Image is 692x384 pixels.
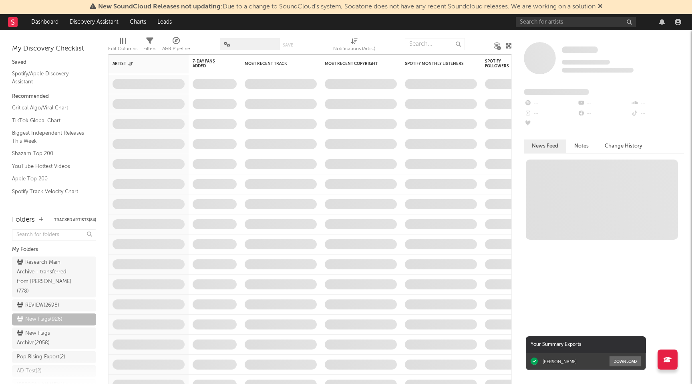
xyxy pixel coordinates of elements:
[12,229,96,241] input: Search for folders...
[526,336,646,353] div: Your Summary Exports
[12,215,35,225] div: Folders
[12,245,96,255] div: My Folders
[631,109,684,119] div: --
[12,174,88,183] a: Apple Top 200
[17,366,42,376] div: AD Test ( 2 )
[524,89,589,95] span: Fans Added by Platform
[543,359,577,364] div: [PERSON_NAME]
[12,162,88,171] a: YouTube Hottest Videos
[524,98,577,109] div: --
[524,139,566,153] button: News Feed
[12,351,96,363] a: Pop Rising Export(2)
[631,98,684,109] div: --
[12,365,96,377] a: AD Test(2)
[12,103,88,112] a: Critical Algo/Viral Chart
[12,92,96,101] div: Recommended
[12,200,88,208] a: Recommended For You
[152,14,177,30] a: Leads
[12,327,96,349] a: New Flags Archive(2058)
[108,34,137,57] div: Edit Columns
[577,98,630,109] div: --
[17,352,65,362] div: Pop Rising Export ( 2 )
[162,34,190,57] div: A&R Pipeline
[325,61,385,66] div: Most Recent Copyright
[598,4,603,10] span: Dismiss
[143,44,156,54] div: Filters
[17,301,59,310] div: REVIEW ( 2698 )
[64,14,124,30] a: Discovery Assistant
[124,14,152,30] a: Charts
[12,116,88,125] a: TikTok Global Chart
[12,149,88,158] a: Shazam Top 200
[17,258,73,296] div: Research Main Archive - transferred from [PERSON_NAME] ( 778 )
[577,109,630,119] div: --
[12,299,96,311] a: REVIEW(2698)
[12,129,88,145] a: Biggest Independent Releases This Week
[562,68,634,73] span: 0 fans last week
[562,60,610,65] span: Tracking Since: [DATE]
[485,59,513,69] div: Spotify Followers
[562,46,598,53] span: Some Artist
[524,109,577,119] div: --
[12,257,96,297] a: Research Main Archive - transferred from [PERSON_NAME](778)
[566,139,597,153] button: Notes
[12,187,88,196] a: Spotify Track Velocity Chart
[405,38,465,50] input: Search...
[162,44,190,54] div: A&R Pipeline
[17,329,73,348] div: New Flags Archive ( 2058 )
[610,356,641,366] button: Download
[562,46,598,54] a: Some Artist
[597,139,650,153] button: Change History
[405,61,465,66] div: Spotify Monthly Listeners
[113,61,173,66] div: Artist
[524,119,577,129] div: --
[333,34,375,57] div: Notifications (Artist)
[17,315,62,324] div: New Flags ( 926 )
[12,313,96,325] a: New Flags(926)
[98,4,221,10] span: New SoundCloud Releases not updating
[98,4,595,10] span: : Due to a change to SoundCloud's system, Sodatone does not have any recent Soundcloud releases. ...
[26,14,64,30] a: Dashboard
[143,34,156,57] div: Filters
[245,61,305,66] div: Most Recent Track
[54,218,96,222] button: Tracked Artists(84)
[193,59,225,69] span: 7-Day Fans Added
[108,44,137,54] div: Edit Columns
[333,44,375,54] div: Notifications (Artist)
[283,43,293,47] button: Save
[516,17,636,27] input: Search for artists
[12,44,96,54] div: My Discovery Checklist
[12,58,96,67] div: Saved
[12,69,88,86] a: Spotify/Apple Discovery Assistant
